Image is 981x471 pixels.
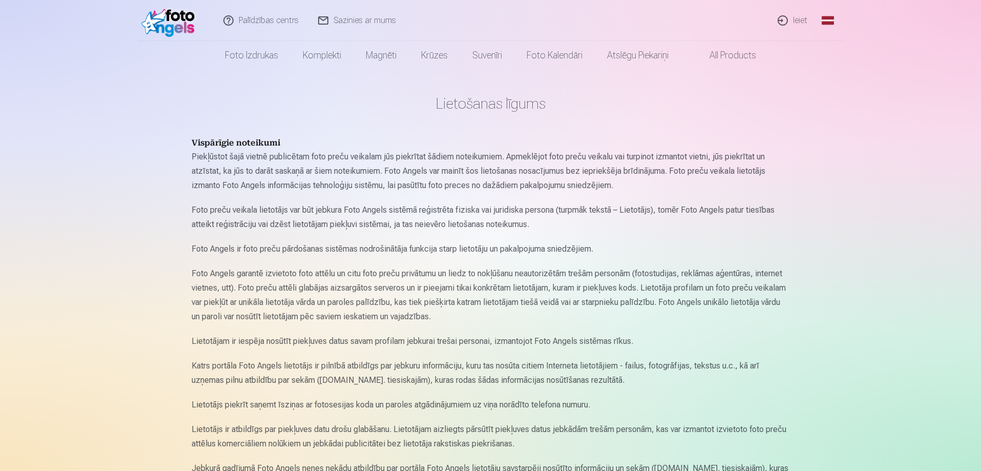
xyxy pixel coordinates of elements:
[192,267,790,324] p: Foto Angels garantē izvietoto foto attēlu un citu foto preču privātumu un liedz to nokļūšanu neau...
[192,398,790,412] p: Lietotājs piekrīt saņemt īsziņas ar fotosesijas koda un paroles atgādinājumiem uz viņa norādīto t...
[460,41,514,70] a: Suvenīri
[681,41,768,70] a: All products
[192,94,790,113] h1: Lietošanas līgums
[353,41,409,70] a: Magnēti
[192,334,790,349] p: Lietotājam ir iespēja nosūtīt piekļuves datus savam profilam jebkurai trešai personai, izmantojot...
[213,41,290,70] a: Foto izdrukas
[514,41,595,70] a: Foto kalendāri
[141,4,200,37] img: /fa1
[409,41,460,70] a: Krūzes
[192,150,790,193] p: Piekļūstot šajā vietnē publicētam foto preču veikalam jūs piekrītat šādiem noteikumiem. Apmeklējo...
[192,137,790,150] h4: Vispārīgie noteikumi
[192,203,790,232] p: Foto preču veikala lietotājs var būt jebkura Foto Angels sistēmā reģistrēta fiziska vai juridiska...
[192,242,790,256] p: Foto Angels ir foto preču pārdošanas sistēmas nodrošinātāja funkcija starp lietotāju un pakalpoju...
[290,41,353,70] a: Komplekti
[192,422,790,451] p: Lietotājs ir atbildīgs par piekļuves datu drošu glabāšanu. Lietotājam aizliegts pārsūtīt piekļuve...
[192,359,790,387] p: Katrs portāla Foto Angels lietotājs ir pilnībā atbildīgs par jebkuru informāciju, kuru tas nosūta...
[595,41,681,70] a: Atslēgu piekariņi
